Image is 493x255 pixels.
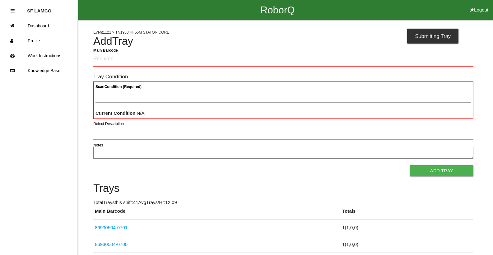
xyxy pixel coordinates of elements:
td: 1 ( 1 , 0 , 0 ) [341,236,473,253]
span: Event 1121 > TN1933 HF55M STATOR CORE [93,30,169,35]
a: Profile [0,33,77,48]
button: Add Tray [410,165,473,176]
b: Scan Condition (Required) [95,85,142,89]
span: : N/A [95,110,145,116]
a: Knowledge Base [0,63,77,78]
a: 86930504-0701 [95,225,128,230]
h4: Trays [93,183,473,194]
div: Submitting Tray [407,29,458,44]
td: 1 ( 1 , 0 , 0 ) [341,220,473,236]
th: Main Barcode [93,208,341,220]
a: 86930504-0700 [95,242,128,247]
th: Totals [341,208,473,220]
div: Close [11,3,15,18]
label: Defect Description [93,121,124,127]
input: Required [93,52,473,67]
h6: Tray Condition [93,74,473,80]
b: Main Barcode [93,48,118,52]
a: Dashboard [0,18,77,33]
label: Notes [93,142,103,148]
a: Work Instructions [0,48,77,63]
h4: Add Tray [93,35,473,47]
p: Total Trays this shift: 41 Avg Trays /Hr: 12.09 [93,199,473,206]
b: Current Condition [95,110,135,116]
p: SF LAMCO [27,3,51,13]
